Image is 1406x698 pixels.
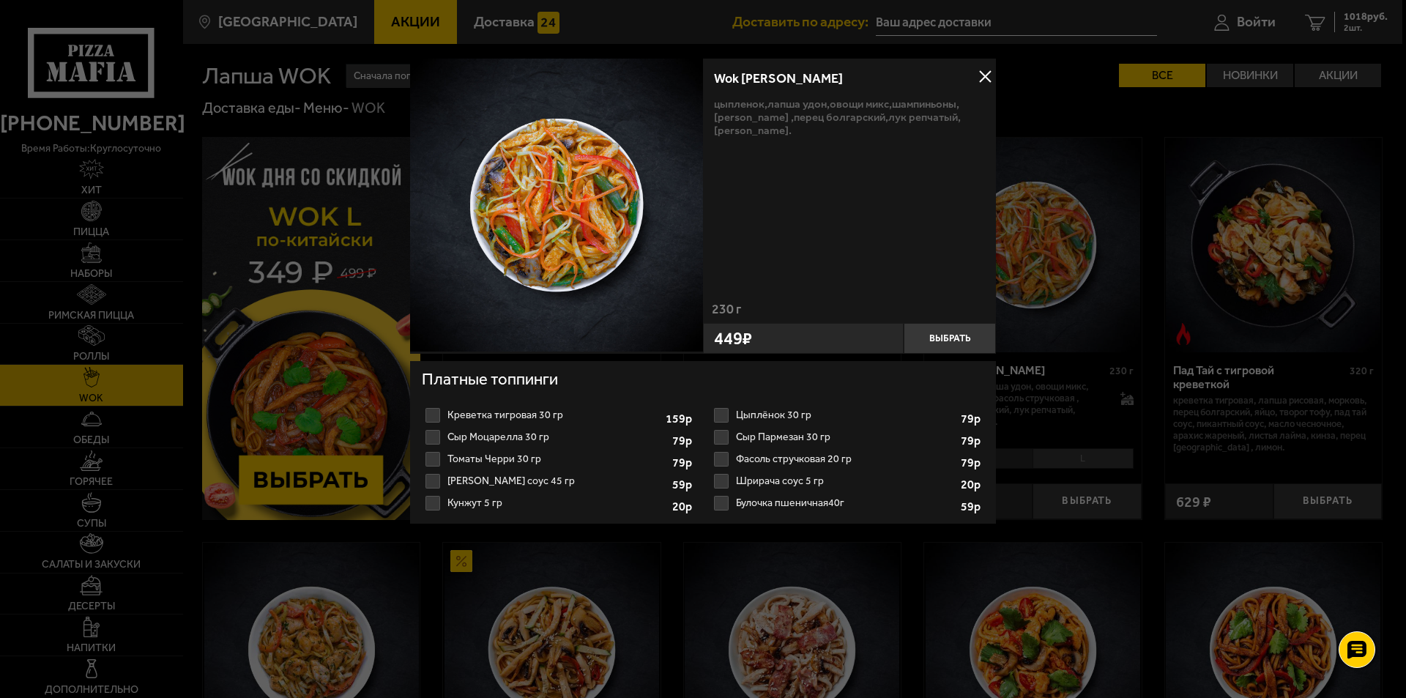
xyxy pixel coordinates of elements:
label: [PERSON_NAME] соус 45 гр [422,470,696,492]
span: 449 ₽ [714,330,752,347]
div: 230 г [703,302,996,323]
label: Цыплёнок 30 гр [710,404,984,426]
h3: Wok [PERSON_NAME] [714,72,985,85]
strong: 79 р [961,413,984,425]
strong: 79 р [672,457,696,469]
img: Wok Карри М [410,59,703,352]
p: цыпленок, лапша удон, овощи микс, шампиньоны, [PERSON_NAME] , перец болгарский, лук репчатый, [PE... [714,97,985,137]
label: Фасоль стручковая 20 гр [710,448,984,470]
strong: 20 р [961,479,984,491]
label: Креветка тигровая 30 гр [422,404,696,426]
label: Сыр Моцарелла 30 гр [422,426,696,448]
label: Томаты Черри 30 гр [422,448,696,470]
strong: 79 р [672,435,696,447]
li: Карри соус 45 гр [422,470,696,492]
label: Шрирача соус 5 гр [710,470,984,492]
label: Сыр Пармезан 30 гр [710,426,984,448]
h4: Платные топпинги [422,368,984,395]
button: Выбрать [904,323,996,354]
li: Булочка пшеничная [710,492,984,514]
label: Кунжут 5 гр [422,492,696,514]
label: Булочка пшеничная 40г [710,492,984,514]
strong: 159 р [666,413,696,425]
strong: 20 р [672,501,696,513]
strong: 59 р [672,479,696,491]
strong: 79 р [961,457,984,469]
strong: 59 р [961,501,984,513]
strong: 79 р [961,435,984,447]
